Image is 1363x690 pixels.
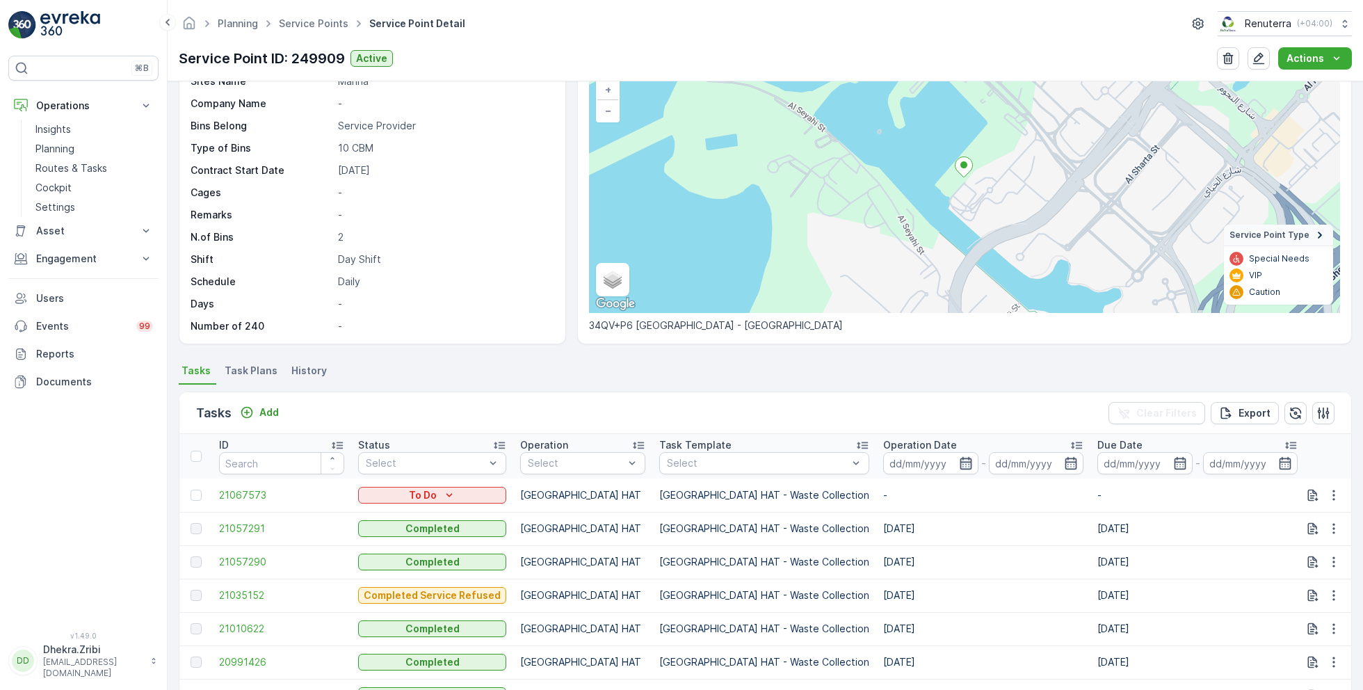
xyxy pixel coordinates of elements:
[1090,545,1305,579] td: [DATE]
[225,364,277,378] span: Task Plans
[513,612,652,645] td: [GEOGRAPHIC_DATA] HAT
[1108,402,1205,424] button: Clear Filters
[1224,225,1333,246] summary: Service Point Type
[338,230,551,244] p: 2
[35,200,75,214] p: Settings
[219,522,344,536] a: 21057291
[8,245,159,273] button: Engagement
[605,104,612,116] span: −
[597,79,618,100] a: Zoom In
[191,623,202,634] div: Toggle Row Selected
[989,452,1084,474] input: dd/mm/yyyy
[358,654,506,671] button: Completed
[279,17,348,29] a: Service Points
[589,319,1340,332] p: 34QV+P6 [GEOGRAPHIC_DATA] - [GEOGRAPHIC_DATA]
[35,142,74,156] p: Planning
[8,217,159,245] button: Asset
[876,479,1090,512] td: -
[219,588,344,602] a: 21035152
[36,375,153,389] p: Documents
[191,556,202,568] div: Toggle Row Selected
[405,522,460,536] p: Completed
[883,438,957,452] p: Operation Date
[652,479,876,512] td: [GEOGRAPHIC_DATA] HAT - Waste Collection
[8,340,159,368] a: Reports
[876,645,1090,679] td: [DATE]
[358,438,390,452] p: Status
[358,554,506,570] button: Completed
[36,224,131,238] p: Asset
[135,63,149,74] p: ⌘B
[366,456,485,470] p: Select
[30,178,159,198] a: Cockpit
[1249,287,1280,298] p: Caution
[597,100,618,121] a: Zoom Out
[364,588,501,602] p: Completed Service Refused
[338,97,551,111] p: -
[1287,51,1324,65] p: Actions
[513,479,652,512] td: [GEOGRAPHIC_DATA] HAT
[259,406,279,419] p: Add
[358,487,506,504] button: To Do
[234,404,284,421] button: Add
[8,284,159,312] a: Users
[12,650,34,672] div: DD
[597,264,628,295] a: Layers
[30,139,159,159] a: Planning
[358,587,506,604] button: Completed Service Refused
[1249,253,1309,264] p: Special Needs
[1203,452,1298,474] input: dd/mm/yyyy
[876,545,1090,579] td: [DATE]
[35,161,107,175] p: Routes & Tasks
[182,21,197,33] a: Homepage
[513,645,652,679] td: [GEOGRAPHIC_DATA] HAT
[1097,438,1143,452] p: Due Date
[191,523,202,534] div: Toggle Row Selected
[652,612,876,645] td: [GEOGRAPHIC_DATA] HAT - Waste Collection
[652,645,876,679] td: [GEOGRAPHIC_DATA] HAT - Waste Collection
[8,643,159,679] button: DDDhekra.Zribi[EMAIL_ADDRESS][DOMAIN_NAME]
[191,208,332,222] p: Remarks
[191,252,332,266] p: Shift
[219,438,229,452] p: ID
[191,74,332,88] p: Sites Name
[36,99,131,113] p: Operations
[338,297,551,311] p: -
[652,579,876,612] td: [GEOGRAPHIC_DATA] HAT - Waste Collection
[30,159,159,178] a: Routes & Tasks
[338,74,551,88] p: Marina
[218,17,258,29] a: Planning
[191,319,332,333] p: Number of 240
[592,295,638,313] a: Open this area in Google Maps (opens a new window)
[605,83,611,95] span: +
[513,545,652,579] td: [GEOGRAPHIC_DATA] HAT
[219,622,344,636] a: 21010622
[338,186,551,200] p: -
[182,364,211,378] span: Tasks
[405,555,460,569] p: Completed
[358,620,506,637] button: Completed
[338,252,551,266] p: Day Shift
[191,590,202,601] div: Toggle Row Selected
[338,141,551,155] p: 10 CBM
[652,512,876,545] td: [GEOGRAPHIC_DATA] HAT - Waste Collection
[338,208,551,222] p: -
[8,92,159,120] button: Operations
[35,122,71,136] p: Insights
[191,657,202,668] div: Toggle Row Selected
[8,11,36,39] img: logo
[8,368,159,396] a: Documents
[356,51,387,65] p: Active
[219,555,344,569] a: 21057290
[883,452,978,474] input: dd/mm/yyyy
[191,275,332,289] p: Schedule
[1245,17,1291,31] p: Renuterra
[40,11,100,39] img: logo_light-DOdMpM7g.png
[191,186,332,200] p: Cages
[528,456,624,470] p: Select
[36,347,153,361] p: Reports
[30,198,159,217] a: Settings
[659,438,732,452] p: Task Template
[1090,479,1305,512] td: -
[219,452,344,474] input: Search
